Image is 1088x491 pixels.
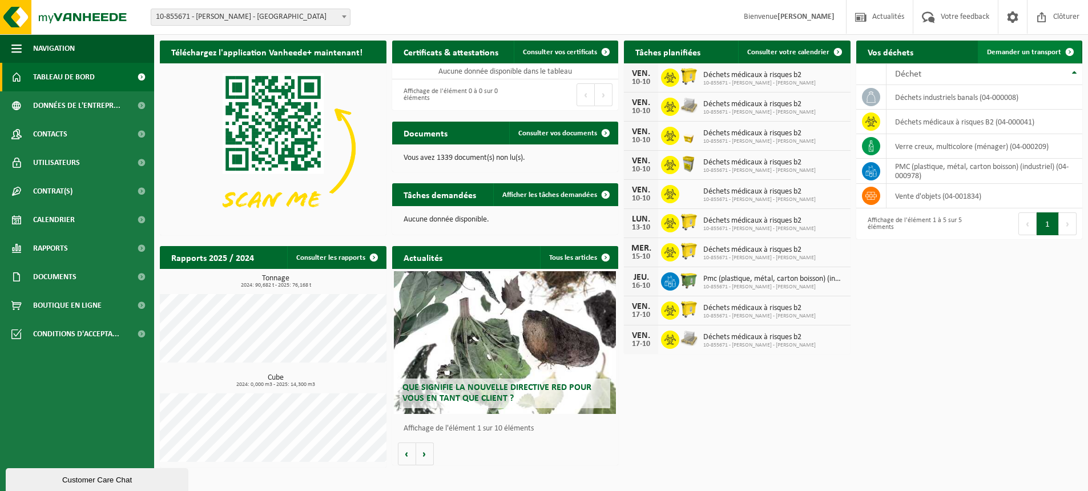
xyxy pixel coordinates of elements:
[1037,212,1059,235] button: 1
[151,9,350,25] span: 10-855671 - CHU HELORA - JOLIMONT KENNEDY - MONS
[404,425,613,433] p: Affichage de l'élément 1 sur 10 éléments
[679,154,699,174] img: LP-SB-00045-CRB-21
[416,442,434,465] button: Volgende
[703,138,816,145] span: 10-855671 - [PERSON_NAME] - [PERSON_NAME]
[577,83,595,106] button: Previous
[540,246,617,269] a: Tous les articles
[886,184,1083,208] td: vente d'objets (04-001834)
[679,329,699,348] img: LP-PA-00000-WDN-11
[160,246,265,268] h2: Rapports 2025 / 2024
[287,246,385,269] a: Consulter les rapports
[518,130,597,137] span: Consulter vos documents
[703,284,845,291] span: 10-855671 - [PERSON_NAME] - [PERSON_NAME]
[33,34,75,63] span: Navigation
[703,333,816,342] span: Déchets médicaux à risques b2
[978,41,1081,63] a: Demander un transport
[738,41,849,63] a: Consulter votre calendrier
[630,98,652,107] div: VEN.
[630,340,652,348] div: 17-10
[886,159,1083,184] td: PMC (plastique, métal, carton boisson) (industriel) (04-000978)
[166,283,386,288] span: 2024: 90,682 t - 2025: 76,168 t
[987,49,1061,56] span: Demander un transport
[392,183,487,206] h2: Tâches demandées
[33,206,75,234] span: Calendrier
[703,216,816,226] span: Déchets médicaux à risques b2
[679,300,699,319] img: WB-0770-HPE-YW-14
[502,191,597,199] span: Afficher les tâches demandées
[33,63,95,91] span: Tableau de bord
[402,383,591,403] span: Que signifie la nouvelle directive RED pour vous en tant que client ?
[509,122,617,144] a: Consulter vos documents
[630,195,652,203] div: 10-10
[33,148,80,177] span: Utilisateurs
[1059,212,1077,235] button: Next
[151,9,350,26] span: 10-855671 - CHU HELORA - JOLIMONT KENNEDY - MONS
[630,302,652,311] div: VEN.
[886,134,1083,159] td: verre creux, multicolore (ménager) (04-000209)
[703,167,816,174] span: 10-855671 - [PERSON_NAME] - [PERSON_NAME]
[886,85,1083,110] td: déchets industriels banals (04-000008)
[1018,212,1037,235] button: Previous
[630,331,652,340] div: VEN.
[630,224,652,232] div: 13-10
[392,63,619,79] td: Aucune donnée disponible dans le tableau
[398,82,499,107] div: Affichage de l'élément 0 à 0 sur 0 éléments
[679,271,699,290] img: WB-1100-HPE-GN-50
[33,320,119,348] span: Conditions d'accepta...
[703,255,816,261] span: 10-855671 - [PERSON_NAME] - [PERSON_NAME]
[703,226,816,232] span: 10-855671 - [PERSON_NAME] - [PERSON_NAME]
[886,110,1083,134] td: déchets médicaux à risques B2 (04-000041)
[160,41,374,63] h2: Téléchargez l'application Vanheede+ maintenant!
[679,67,699,86] img: WB-0770-HPE-YW-14
[630,107,652,115] div: 10-10
[679,125,699,144] img: LP-SB-00030-HPE-C6
[777,13,835,21] strong: [PERSON_NAME]
[895,70,921,79] span: Déchet
[166,374,386,388] h3: Cube
[630,273,652,282] div: JEU.
[33,120,67,148] span: Contacts
[595,83,612,106] button: Next
[6,466,191,491] iframe: chat widget
[624,41,712,63] h2: Tâches planifiées
[703,304,816,313] span: Déchets médicaux à risques b2
[862,211,964,236] div: Affichage de l'élément 1 à 5 sur 5 éléments
[392,122,459,144] h2: Documents
[679,242,699,261] img: WB-0770-HPE-YW-14
[630,136,652,144] div: 10-10
[33,291,102,320] span: Boutique en ligne
[703,275,845,284] span: Pmc (plastique, métal, carton boisson) (industriel)
[630,244,652,253] div: MER.
[404,154,607,162] p: Vous avez 1339 document(s) non lu(s).
[166,382,386,388] span: 2024: 0,000 m3 - 2025: 14,300 m3
[630,156,652,166] div: VEN.
[679,212,699,232] img: WB-0770-HPE-YW-14
[398,442,416,465] button: Vorige
[703,187,816,196] span: Déchets médicaux à risques b2
[630,311,652,319] div: 17-10
[394,271,616,414] a: Que signifie la nouvelle directive RED pour vous en tant que client ?
[703,196,816,203] span: 10-855671 - [PERSON_NAME] - [PERSON_NAME]
[679,96,699,115] img: LP-PA-00000-WDN-11
[703,80,816,87] span: 10-855671 - [PERSON_NAME] - [PERSON_NAME]
[392,41,510,63] h2: Certificats & attestations
[703,313,816,320] span: 10-855671 - [PERSON_NAME] - [PERSON_NAME]
[630,282,652,290] div: 16-10
[33,177,72,206] span: Contrat(s)
[392,246,454,268] h2: Actualités
[160,63,386,233] img: Download de VHEPlus App
[703,158,816,167] span: Déchets médicaux à risques b2
[703,342,816,349] span: 10-855671 - [PERSON_NAME] - [PERSON_NAME]
[514,41,617,63] a: Consulter vos certificats
[493,183,617,206] a: Afficher les tâches demandées
[33,234,68,263] span: Rapports
[703,129,816,138] span: Déchets médicaux à risques b2
[404,216,607,224] p: Aucune donnée disponible.
[523,49,597,56] span: Consulter vos certificats
[747,49,829,56] span: Consulter votre calendrier
[630,69,652,78] div: VEN.
[33,263,76,291] span: Documents
[33,91,120,120] span: Données de l'entrepr...
[703,100,816,109] span: Déchets médicaux à risques b2
[630,166,652,174] div: 10-10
